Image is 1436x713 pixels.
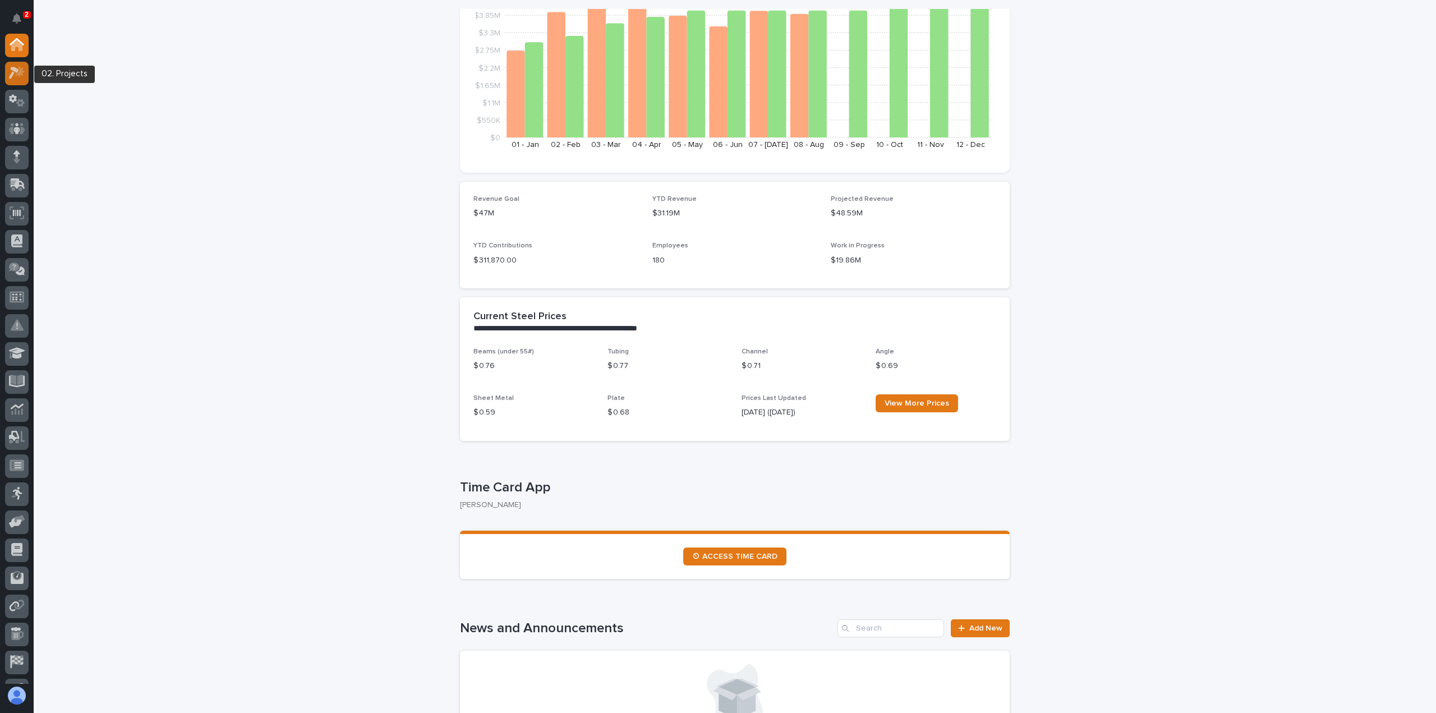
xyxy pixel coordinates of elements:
[652,242,688,249] span: Employees
[794,141,824,149] text: 08 - Aug
[742,395,806,402] span: Prices Last Updated
[591,141,621,149] text: 03 - Mar
[473,208,639,219] p: $47M
[742,348,768,355] span: Channel
[14,13,29,31] div: Notifications2
[607,348,629,355] span: Tubing
[831,242,885,249] span: Work in Progress
[876,141,903,149] text: 10 - Oct
[876,394,958,412] a: View More Prices
[5,7,29,30] button: Notifications
[473,196,519,203] span: Revenue Goal
[473,311,567,323] h2: Current Steel Prices
[917,141,944,149] text: 11 - Nov
[748,141,788,149] text: 07 - [DATE]
[474,12,500,20] tspan: $3.85M
[473,395,514,402] span: Sheet Metal
[460,620,833,637] h1: News and Announcements
[490,134,500,142] tspan: $0
[460,500,1001,510] p: [PERSON_NAME]
[831,208,996,219] p: $48.59M
[742,360,862,372] p: $ 0.71
[460,480,1005,496] p: Time Card App
[482,99,500,107] tspan: $1.1M
[25,11,29,19] p: 2
[837,619,944,637] input: Search
[512,141,539,149] text: 01 - Jan
[969,624,1002,632] span: Add New
[831,255,996,266] p: $19.86M
[692,553,777,560] span: ⏲ ACCESS TIME CARD
[956,141,985,149] text: 12 - Dec
[473,407,594,418] p: $ 0.59
[876,348,894,355] span: Angle
[672,141,703,149] text: 05 - May
[477,116,500,124] tspan: $550K
[683,548,786,565] a: ⏲ ACCESS TIME CARD
[831,196,894,203] span: Projected Revenue
[473,360,594,372] p: $ 0.76
[5,684,29,707] button: users-avatar
[632,141,661,149] text: 04 - Apr
[607,395,625,402] span: Plate
[652,255,818,266] p: 180
[475,81,500,89] tspan: $1.65M
[713,141,743,149] text: 06 - Jun
[607,407,728,418] p: $ 0.68
[475,47,500,54] tspan: $2.75M
[742,407,862,418] p: [DATE] ([DATE])
[478,29,500,37] tspan: $3.3M
[551,141,581,149] text: 02 - Feb
[478,64,500,72] tspan: $2.2M
[834,141,865,149] text: 09 - Sep
[951,619,1010,637] a: Add New
[652,196,697,203] span: YTD Revenue
[473,348,534,355] span: Beams (under 55#)
[876,360,996,372] p: $ 0.69
[473,242,532,249] span: YTD Contributions
[473,255,639,266] p: $ 311,870.00
[652,208,818,219] p: $31.19M
[607,360,728,372] p: $ 0.77
[885,399,949,407] span: View More Prices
